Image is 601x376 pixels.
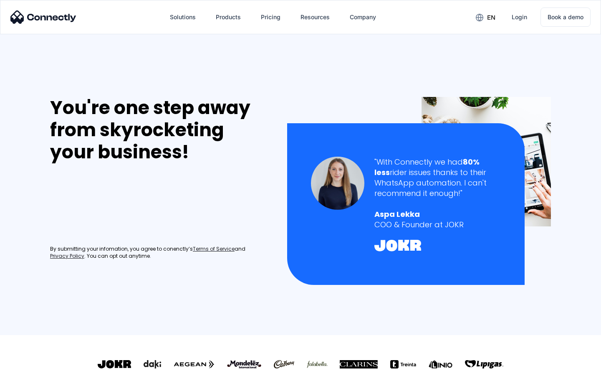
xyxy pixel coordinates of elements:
div: Pricing [261,11,280,23]
a: Login [505,7,534,27]
div: You're one step away from skyrocketing your business! [50,97,270,163]
div: Login [512,11,527,23]
a: Privacy Policy [50,253,84,260]
div: en [487,12,495,23]
div: By submitting your infomation, you agree to conenctly’s and . You can opt out anytime. [50,246,270,260]
div: Company [350,11,376,23]
div: Resources [300,11,330,23]
iframe: Form 0 [50,173,175,236]
div: COO & Founder at JOKR [374,219,501,230]
img: Connectly Logo [10,10,76,24]
a: Pricing [254,7,287,27]
strong: 80% less [374,157,480,178]
strong: Aspa Lekka [374,209,420,219]
a: Terms of Service [193,246,235,253]
div: Solutions [170,11,196,23]
div: Products [216,11,241,23]
aside: Language selected: English [8,361,50,373]
div: "With Connectly we had rider issues thanks to their WhatsApp automation. I can't recommend it eno... [374,157,501,199]
ul: Language list [17,361,50,373]
a: Book a demo [540,8,591,27]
